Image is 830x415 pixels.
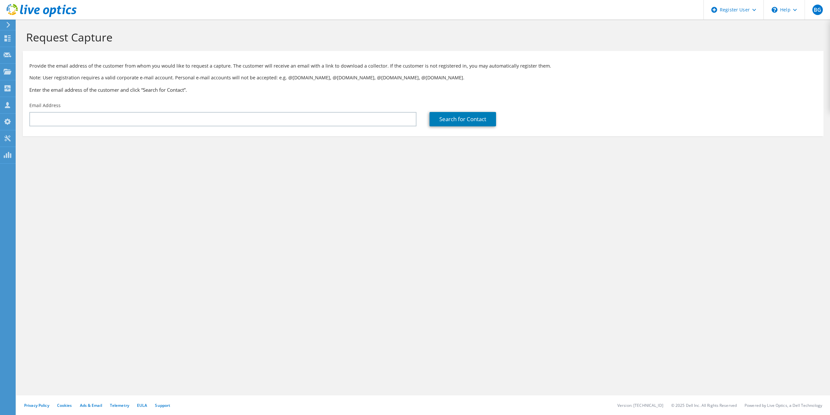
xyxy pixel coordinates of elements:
label: Email Address [29,102,61,109]
li: © 2025 Dell Inc. All Rights Reserved [671,403,737,408]
a: Cookies [57,403,72,408]
a: Telemetry [110,403,129,408]
a: Search for Contact [430,112,496,126]
p: Note: User registration requires a valid corporate e-mail account. Personal e-mail accounts will ... [29,74,817,81]
svg: \n [772,7,777,13]
li: Powered by Live Optics, a Dell Technology [745,403,822,408]
a: EULA [137,403,147,408]
a: Support [155,403,170,408]
p: Provide the email address of the customer from whom you would like to request a capture. The cust... [29,62,817,70]
span: BG [812,5,823,15]
h3: Enter the email address of the customer and click “Search for Contact”. [29,86,817,93]
li: Version: [TECHNICAL_ID] [617,403,663,408]
a: Ads & Email [80,403,102,408]
h1: Request Capture [26,30,817,44]
a: Privacy Policy [24,403,49,408]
